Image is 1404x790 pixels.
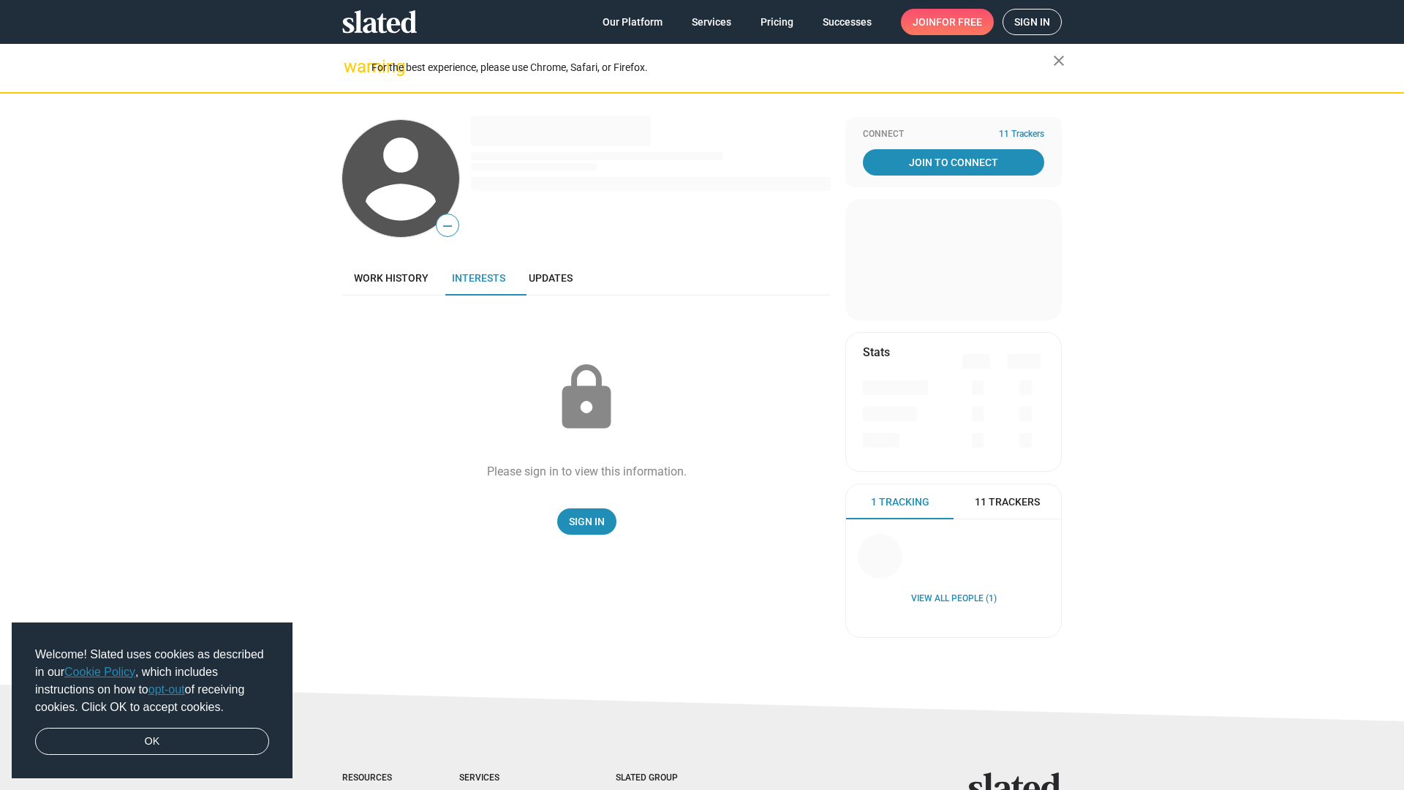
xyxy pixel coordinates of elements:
span: Sign in [1014,10,1050,34]
a: Cookie Policy [64,666,135,678]
span: Work history [354,272,429,284]
span: Sign In [569,508,605,535]
a: Pricing [749,9,805,35]
a: opt-out [148,683,185,696]
mat-icon: warning [344,58,361,75]
a: Sign In [557,508,616,535]
span: for free [936,9,982,35]
span: Services [692,9,731,35]
a: Work history [342,260,440,296]
span: — [437,217,458,236]
mat-icon: close [1050,52,1068,69]
a: Services [680,9,743,35]
div: cookieconsent [12,622,292,779]
span: Welcome! Slated uses cookies as described in our , which includes instructions on how to of recei... [35,646,269,716]
div: Connect [863,129,1044,140]
a: Interests [440,260,517,296]
span: Interests [452,272,505,284]
span: 1 Tracking [871,495,929,509]
span: Join [913,9,982,35]
a: Successes [811,9,883,35]
a: Our Platform [591,9,674,35]
span: Our Platform [603,9,663,35]
span: 11 Trackers [975,495,1040,509]
a: Joinfor free [901,9,994,35]
div: For the best experience, please use Chrome, Safari, or Firefox. [371,58,1053,78]
mat-icon: lock [550,361,623,434]
div: Services [459,772,557,784]
span: Updates [529,272,573,284]
a: dismiss cookie message [35,728,269,756]
span: Successes [823,9,872,35]
a: Join To Connect [863,149,1044,176]
div: Please sign in to view this information. [487,464,687,479]
span: Join To Connect [866,149,1041,176]
div: Resources [342,772,401,784]
a: Updates [517,260,584,296]
div: Slated Group [616,772,715,784]
span: 11 Trackers [999,129,1044,140]
a: Sign in [1003,9,1062,35]
span: Pricing [760,9,793,35]
a: View all People (1) [911,593,997,605]
mat-card-title: Stats [863,345,890,360]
